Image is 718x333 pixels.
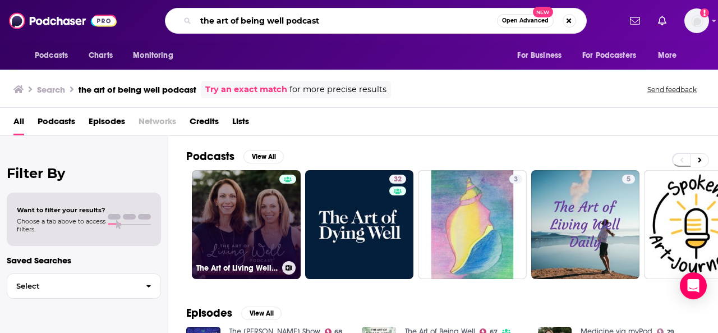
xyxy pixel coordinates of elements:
[38,112,75,135] a: Podcasts
[35,48,68,63] span: Podcasts
[582,48,636,63] span: For Podcasters
[653,11,671,30] a: Show notifications dropdown
[7,282,137,290] span: Select
[89,112,125,135] a: Episodes
[625,11,645,30] a: Show notifications dropdown
[241,307,282,320] button: View All
[680,272,707,299] div: Open Intercom Messenger
[37,84,65,95] h3: Search
[650,45,691,66] button: open menu
[186,149,284,163] a: PodcastsView All
[305,170,414,279] a: 32
[622,175,635,184] a: 5
[192,170,301,279] a: The Art of Living Well Podcast®
[514,174,518,185] span: 3
[133,48,173,63] span: Monitoring
[502,18,549,24] span: Open Advanced
[139,112,176,135] span: Networks
[418,170,527,279] a: 3
[186,306,232,320] h2: Episodes
[7,165,161,181] h2: Filter By
[658,48,677,63] span: More
[700,8,709,17] svg: Add a profile image
[89,48,113,63] span: Charts
[79,84,196,95] h3: the art of being well podcast
[186,306,282,320] a: EpisodesView All
[190,112,219,135] a: Credits
[205,83,287,96] a: Try an exact match
[125,45,187,66] button: open menu
[289,83,386,96] span: for more precise results
[394,174,402,185] span: 32
[531,170,640,279] a: 5
[9,10,117,31] img: Podchaser - Follow, Share and Rate Podcasts
[17,217,105,233] span: Choose a tab above to access filters.
[81,45,119,66] a: Charts
[7,273,161,299] button: Select
[232,112,249,135] a: Lists
[684,8,709,33] img: User Profile
[17,206,105,214] span: Want to filter your results?
[575,45,652,66] button: open menu
[517,48,561,63] span: For Business
[196,12,497,30] input: Search podcasts, credits, & more...
[27,45,82,66] button: open menu
[243,150,284,163] button: View All
[684,8,709,33] span: Logged in as mmullin
[627,174,630,185] span: 5
[533,7,553,17] span: New
[7,255,161,266] p: Saved Searches
[644,85,700,94] button: Send feedback
[196,263,278,273] h3: The Art of Living Well Podcast®
[389,175,406,184] a: 32
[13,112,24,135] a: All
[186,149,234,163] h2: Podcasts
[165,8,587,34] div: Search podcasts, credits, & more...
[509,45,576,66] button: open menu
[497,14,554,28] button: Open AdvancedNew
[684,8,709,33] button: Show profile menu
[509,175,522,184] a: 3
